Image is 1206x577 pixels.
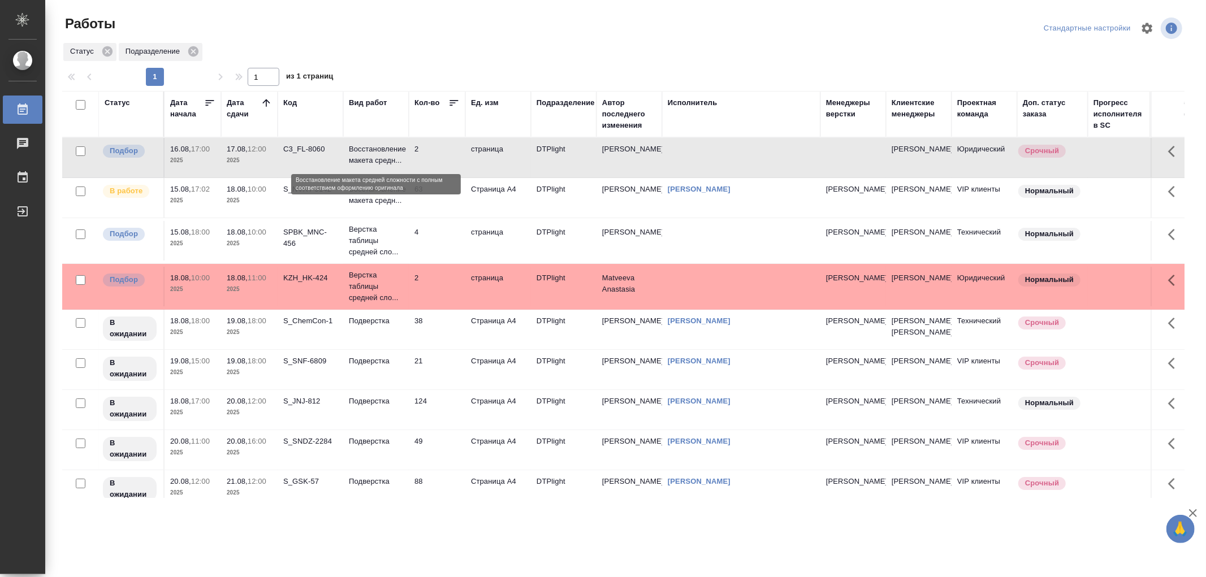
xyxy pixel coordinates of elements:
td: [PERSON_NAME] [596,221,662,261]
td: страница [465,138,531,177]
div: Исполнитель назначен, приступать к работе пока рано [102,396,158,422]
span: Посмотреть информацию [1161,18,1185,39]
div: Прогресс исполнителя в SC [1093,97,1144,131]
div: Можно подбирать исполнителей [102,144,158,159]
td: страница [465,221,531,261]
span: Настроить таблицу [1134,15,1161,42]
td: [PERSON_NAME] [886,178,952,218]
div: Исполнитель назначен, приступать к работе пока рано [102,355,158,382]
span: Работы [62,15,115,33]
p: В ожидании [110,478,150,500]
td: [PERSON_NAME] [596,470,662,510]
p: 18.08, [227,228,248,236]
p: 2025 [227,407,272,418]
p: 16:00 [248,437,266,445]
p: 18:00 [248,316,266,325]
td: Matveeva Anastasia [596,267,662,306]
div: S_SNDZ-2284 [283,436,338,447]
td: 21 [409,350,465,389]
p: Статус [70,46,98,57]
a: [PERSON_NAME] [668,477,730,485]
button: Здесь прячутся важные кнопки [1161,350,1188,377]
td: [PERSON_NAME] [886,138,952,177]
td: VIP клиенты [952,350,1017,389]
p: Срочный [1025,478,1059,489]
p: Подбор [110,274,138,285]
p: 2025 [170,447,215,458]
p: Срочный [1025,437,1059,449]
p: 2025 [170,238,215,249]
p: В ожидании [110,317,150,340]
p: [PERSON_NAME] [826,436,880,447]
td: [PERSON_NAME] [886,350,952,389]
div: Исполнитель [668,97,717,109]
p: 15:00 [191,357,210,365]
p: 2025 [170,487,215,498]
p: Подбор [110,228,138,240]
p: 17:02 [191,185,210,193]
p: Подверстка [349,436,403,447]
p: 20.08, [170,437,191,445]
td: DTPlight [531,221,596,261]
div: Клиентские менеджеры [892,97,946,120]
div: Дата начала [170,97,204,120]
div: Исполнитель назначен, приступать к работе пока рано [102,476,158,502]
div: Доп. статус заказа [1023,97,1082,120]
td: Страница А4 [465,470,531,510]
a: [PERSON_NAME] [668,185,730,193]
td: Страница А4 [465,350,531,389]
p: 2025 [227,195,272,206]
div: S_SNF-6809 [283,355,338,367]
div: Статус [105,97,130,109]
p: 2025 [170,407,215,418]
td: DTPlight [531,350,596,389]
td: Технический [952,390,1017,430]
p: 10:00 [248,228,266,236]
td: страница [465,267,531,306]
a: [PERSON_NAME] [668,316,730,325]
p: 16.08, [170,145,191,153]
div: Исполнитель выполняет работу [102,184,158,199]
div: split button [1041,20,1134,37]
p: Срочный [1025,357,1059,368]
td: 124 [409,390,465,430]
div: S_JNJ-812 [283,396,338,407]
button: Здесь прячутся важные кнопки [1161,390,1188,417]
td: DTPlight [531,310,596,349]
p: 18.08, [227,185,248,193]
p: Восстановление макета средн... [349,184,403,206]
p: 2025 [227,327,272,338]
p: 12:00 [248,145,266,153]
td: [PERSON_NAME] [886,267,952,306]
p: [PERSON_NAME] [826,315,880,327]
td: [PERSON_NAME] [596,350,662,389]
div: Можно подбирать исполнителей [102,272,158,288]
td: DTPlight [531,138,596,177]
div: Исполнитель назначен, приступать к работе пока рано [102,436,158,462]
p: 18:00 [248,357,266,365]
div: Проектная команда [957,97,1012,120]
td: [PERSON_NAME], [PERSON_NAME] [886,310,952,349]
td: DTPlight [531,178,596,218]
p: Подверстка [349,355,403,367]
td: 2 [409,267,465,306]
div: SPBK_MNC-456 [283,227,338,249]
div: Вид работ [349,97,387,109]
p: 18.08, [170,274,191,282]
div: Исполнитель назначен, приступать к работе пока рано [102,315,158,342]
p: Нормальный [1025,185,1074,197]
div: Статус [63,43,116,61]
td: DTPlight [531,470,596,510]
td: [PERSON_NAME] [886,390,952,430]
p: 18.08, [227,274,248,282]
td: DTPlight [531,267,596,306]
td: Технический [952,221,1017,261]
td: [PERSON_NAME] [596,390,662,430]
td: 4 [409,221,465,261]
p: Подразделение [126,46,184,57]
p: Подверстка [349,396,403,407]
td: 49 [409,430,465,470]
td: [PERSON_NAME] [596,310,662,349]
p: Верстка таблицы средней сло... [349,270,403,303]
p: Нормальный [1025,397,1074,409]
